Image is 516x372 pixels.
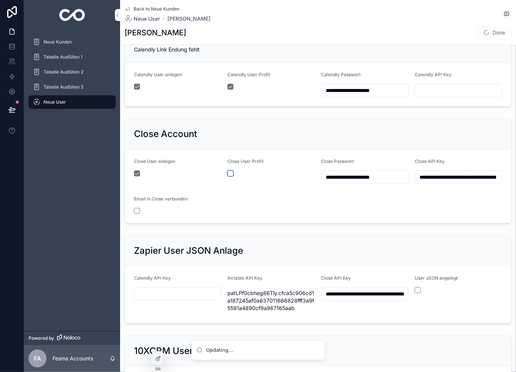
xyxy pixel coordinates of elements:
span: Calendly User Profil [227,72,270,77]
span: Back to Neue Kunden [134,6,179,12]
a: Back to Neue Kunden [125,6,179,12]
h2: Zapier User JSON Anlage [134,245,243,257]
span: Neue User [134,15,160,23]
span: Calendly API Key [415,72,451,77]
span: Calendly Link Endung fehlt [134,46,200,53]
a: Tabelle Ausfüllen 3 [29,80,116,94]
span: Airtable API Key [227,275,262,281]
span: Calendly User anlegen [134,72,182,77]
span: FA [34,354,41,363]
span: Close Passwort [321,158,354,164]
span: Calendly API Key [134,275,171,281]
span: Calendly Passwort [321,72,361,77]
div: Updating... [206,346,233,354]
span: Close API Key [415,158,445,164]
a: Neue Kunden [29,35,116,49]
a: Neue User [125,15,160,23]
a: Tabelle Ausfüllen 2 [29,65,116,79]
span: Email in Close verbunden [134,196,188,202]
span: Powered by [29,335,54,341]
span: Neue Kunden [44,39,72,45]
span: Tabelle Ausfüllen 2 [44,69,83,75]
span: Close User anlegen [134,158,175,164]
a: [PERSON_NAME] [167,15,211,23]
span: Close API Key [321,275,351,281]
h2: 10XCRM User aktivieren [134,345,237,357]
img: App logo [59,9,85,21]
p: Fesma Accounts [53,355,93,362]
span: Tabelle Ausfüllen 1 [44,54,83,60]
div: scrollable content [24,30,120,119]
h2: Close Account [134,128,197,140]
span: Tabelle Ausfüllen 3 [44,84,83,90]
span: Close User Profil [227,158,263,164]
h1: [PERSON_NAME] [125,27,186,38]
span: User JSON angelegt [415,275,458,281]
a: Tabelle Ausfüllen 1 [29,50,116,64]
span: Neue User [44,99,66,105]
a: Powered by [24,331,120,345]
a: Neue User [29,95,116,109]
span: patLPf0cbheg86Tly.cfca5c906cd1a187245af0a637011666828fff3a9f5591a4890cf9a967165aab [227,289,315,312]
